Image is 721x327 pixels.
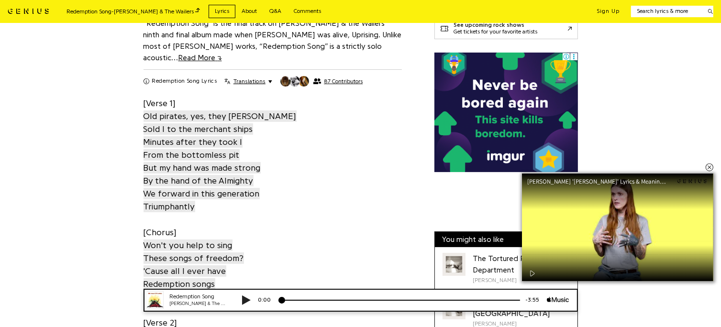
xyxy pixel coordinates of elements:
span: Translations [233,77,266,85]
img: 72x72bb.jpg [11,3,28,20]
button: Sign Up [597,8,620,15]
div: See upcoming rock shows [454,22,538,29]
div: Redemption Song [33,4,91,12]
div: Cover art for The Tortured Poets Department by Taylor Swift [443,253,466,276]
div: Redemption Song - [PERSON_NAME] & The Wailers [67,7,200,16]
a: Comments [288,5,327,18]
div: [PERSON_NAME] [473,276,570,284]
div: [PERSON_NAME] '[PERSON_NAME]' Lyrics & Meaning | Genius Verified [527,178,676,185]
a: Cover art for The Tortured Poets Department by Taylor SwiftThe Tortured Poets Department[PERSON_N... [435,247,577,291]
button: Translations [224,77,272,85]
a: Won't you help to singThese songs of freedom?'Cause all I ever haveRedemption songsRedemption songs [144,239,244,303]
a: “Redemption Song” is the final track on [PERSON_NAME] & the Wailers' ninth and final album made w... [144,20,402,62]
button: 87 Contributors [280,76,363,87]
a: Q&A [263,5,288,18]
a: Minutes after they took IFrom the bottomless pit [144,135,243,161]
span: But my hand was made strong By the hand of the Almighty [144,162,261,186]
iframe: Advertisement [434,53,578,172]
input: Search lyrics & more [631,7,702,15]
a: Lyrics [209,5,235,18]
div: The Tortured Poets Department [473,253,570,276]
div: [PERSON_NAME] & The Wailers [33,11,91,19]
div: -3:55 [384,7,411,15]
h2: Redemption Song Lyrics [152,77,217,85]
a: We forward in this generationTriumphantly [144,187,260,213]
a: About [235,5,263,18]
span: Minutes after they took I From the bottomless pit [144,136,243,161]
span: Won't you help to sing These songs of freedom? 'Cause all I ever have Redemption songs Redemption... [144,240,244,303]
a: But my hand was made strongBy the hand of the Almighty [144,161,261,187]
span: 87 Contributors [324,78,363,85]
span: Read More [178,54,222,62]
span: We forward in this generation Triumphantly [144,188,260,212]
a: Old pirates, yes, they [PERSON_NAME]Sold I to the merchant ships [144,109,297,135]
div: Get tickets for your favorite artists [454,29,538,35]
span: Old pirates, yes, they [PERSON_NAME] Sold I to the merchant ships [144,110,297,135]
a: See upcoming rock showsGet tickets for your favorite artists [434,18,578,39]
div: You might also like [435,232,577,247]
